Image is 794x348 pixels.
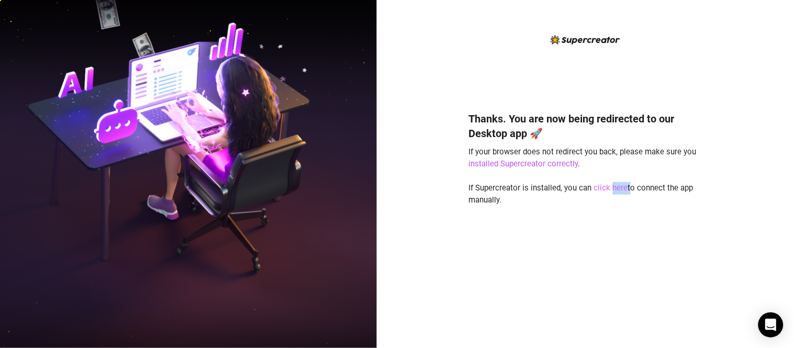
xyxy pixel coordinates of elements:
[551,35,620,44] img: logo-BBDzfeDw.svg
[469,183,694,205] span: If Supercreator is installed, you can to connect the app manually.
[469,147,697,169] span: If your browser does not redirect you back, please make sure you .
[758,312,784,338] div: Open Intercom Messenger
[594,183,628,193] a: click here
[469,111,702,141] h4: Thanks. You are now being redirected to our Desktop app 🚀
[469,159,578,169] a: installed Supercreator correctly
